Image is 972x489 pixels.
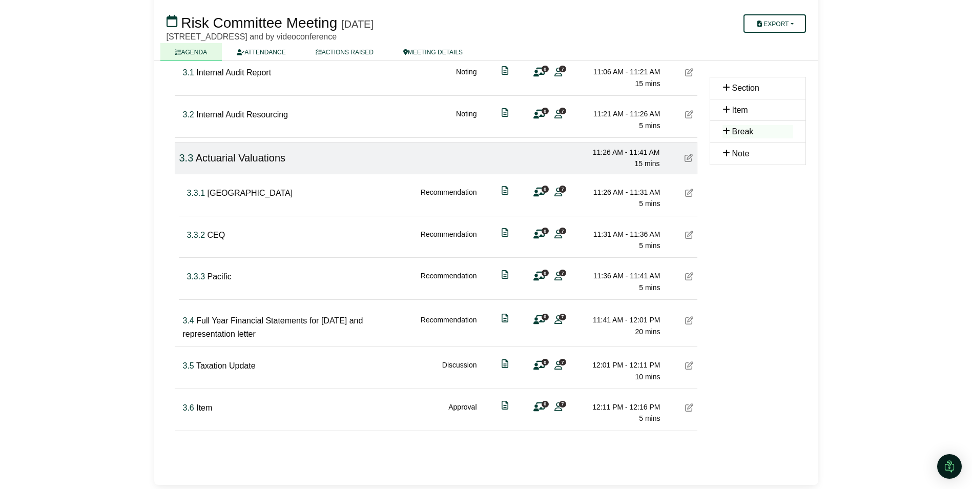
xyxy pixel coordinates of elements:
[639,241,660,250] span: 5 mins
[542,228,549,234] span: 0
[743,14,805,33] button: Export
[589,66,660,77] div: 11:06 AM - 11:21 AM
[559,228,566,234] span: 7
[542,359,549,365] span: 0
[559,359,566,365] span: 7
[187,231,205,239] span: Click to fine tune number
[183,361,194,370] span: Click to fine tune number
[589,314,660,325] div: 11:41 AM - 12:01 PM
[937,454,962,479] div: Open Intercom Messenger
[421,229,477,252] div: Recommendation
[421,187,477,210] div: Recommendation
[589,187,660,198] div: 11:26 AM - 11:31 AM
[196,68,271,77] span: Internal Audit Report
[635,79,660,88] span: 15 mins
[187,189,205,197] span: Click to fine tune number
[588,147,660,158] div: 11:26 AM - 11:41 AM
[388,43,478,61] a: MEETING DETAILS
[542,186,549,192] span: 0
[559,401,566,407] span: 7
[635,373,660,381] span: 10 mins
[222,43,300,61] a: ATTENDANCE
[179,152,194,164] span: Click to fine tune number
[208,189,293,197] span: [GEOGRAPHIC_DATA]
[167,32,337,41] span: [STREET_ADDRESS] and by videoconference
[639,414,660,422] span: 5 mins
[341,18,374,30] div: [DATE]
[542,108,549,114] span: 0
[183,316,363,338] span: Full Year Financial Statements for [DATE] and representation letter
[196,152,285,164] span: Actuarial Valuations
[181,15,337,31] span: Risk Committee Meeting
[542,314,549,320] span: 0
[456,66,477,89] div: Noting
[732,149,750,158] span: Note
[183,316,194,325] span: Click to fine tune number
[208,231,225,239] span: CEQ
[442,359,477,382] div: Discussion
[160,43,222,61] a: AGENDA
[301,43,388,61] a: ACTIONS RAISED
[456,108,477,131] div: Noting
[448,401,477,424] div: Approval
[639,121,660,130] span: 5 mins
[589,401,660,413] div: 12:11 PM - 12:16 PM
[589,229,660,240] div: 11:31 AM - 11:36 AM
[639,199,660,208] span: 5 mins
[542,66,549,72] span: 0
[732,127,754,136] span: Break
[589,108,660,119] div: 11:21 AM - 11:26 AM
[421,270,477,293] div: Recommendation
[635,328,660,336] span: 20 mins
[559,108,566,114] span: 7
[196,403,212,412] span: Item
[732,84,759,92] span: Section
[589,270,660,281] div: 11:36 AM - 11:41 AM
[187,272,205,281] span: Click to fine tune number
[559,314,566,320] span: 7
[183,68,194,77] span: Click to fine tune number
[634,159,659,168] span: 15 mins
[639,283,660,292] span: 5 mins
[183,403,194,412] span: Click to fine tune number
[183,110,194,119] span: Click to fine tune number
[208,272,232,281] span: Pacific
[196,361,256,370] span: Taxation Update
[542,401,549,407] span: 0
[196,110,288,119] span: Internal Audit Resourcing
[559,270,566,276] span: 7
[559,186,566,192] span: 7
[732,106,748,114] span: Item
[559,66,566,72] span: 7
[589,359,660,371] div: 12:01 PM - 12:11 PM
[542,270,549,276] span: 0
[421,314,477,340] div: Recommendation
